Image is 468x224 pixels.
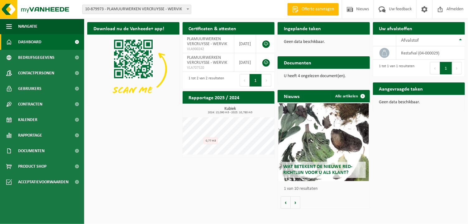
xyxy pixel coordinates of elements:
[401,38,419,43] span: Afvalstof
[187,37,227,46] span: PLAMUURWERKEN VERCRUYSSE - WERVIK
[376,61,415,75] div: 1 tot 1 van 1 resultaten
[18,159,46,174] span: Product Shop
[284,187,367,191] p: 1 van 10 resultaten
[186,73,224,87] div: 1 tot 2 van 2 resultaten
[278,90,306,102] h2: Nieuws
[228,103,274,116] a: Bekijk rapportage
[291,196,300,209] button: Volgende
[279,103,369,181] a: Wat betekent de nieuwe RED-richtlijn voor u als klant?
[204,138,218,144] div: 0,77 m3
[18,128,42,143] span: Rapportage
[440,62,452,74] button: 1
[281,196,291,209] button: Vorige
[87,22,170,34] h2: Download nu de Vanheede+ app!
[18,112,37,128] span: Kalender
[396,46,465,60] td: restafval (04-000029)
[186,107,275,114] h3: Kubiek
[283,164,352,175] span: Wat betekent de nieuwe RED-richtlijn voor u als klant?
[331,90,369,102] a: Alle artikelen
[278,56,318,68] h2: Documenten
[187,47,229,52] span: VLA900242
[83,5,191,14] span: 10-879973 - PLAMUURWERKEN VERCRUYSSE - WERVIK
[18,19,37,34] span: Navigatie
[278,22,327,34] h2: Ingeplande taken
[18,143,45,159] span: Documenten
[373,22,419,34] h2: Uw afvalstoffen
[183,91,246,103] h2: Rapportage 2025 / 2024
[300,6,336,12] span: Offerte aanvragen
[287,3,339,16] a: Offerte aanvragen
[234,53,256,72] td: [DATE]
[284,74,364,78] p: U heeft 4 ongelezen document(en).
[187,65,229,70] span: VLA707520
[187,55,227,65] span: PLAMUURWERKEN VERCRUYSSE - WERVIK
[18,65,54,81] span: Contactpersonen
[379,100,459,105] p: Geen data beschikbaar.
[240,74,250,86] button: Previous
[18,81,41,96] span: Gebruikers
[234,35,256,53] td: [DATE]
[250,74,262,86] button: 1
[18,174,69,190] span: Acceptatievoorwaarden
[87,35,179,104] img: Download de VHEPlus App
[452,62,462,74] button: Next
[183,22,243,34] h2: Certificaten & attesten
[284,40,364,44] p: Geen data beschikbaar.
[18,96,42,112] span: Contracten
[373,82,429,95] h2: Aangevraagde taken
[18,34,41,50] span: Dashboard
[18,50,55,65] span: Bedrijfsgegevens
[262,74,271,86] button: Next
[430,62,440,74] button: Previous
[186,111,275,114] span: 2024: 13,090 m3 - 2025: 10,780 m3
